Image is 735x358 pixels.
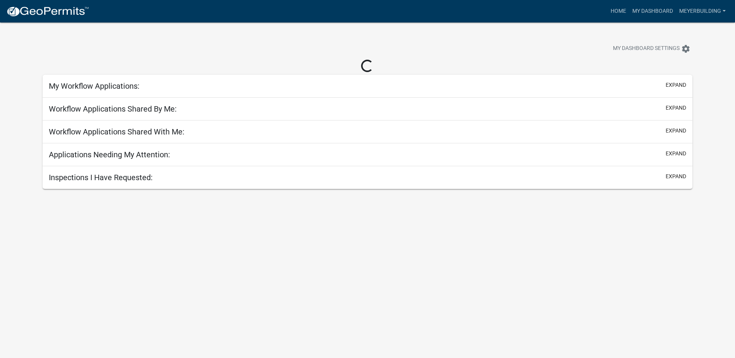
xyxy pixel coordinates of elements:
a: meyerbuilding [676,4,729,19]
span: My Dashboard Settings [613,44,680,53]
a: Home [608,4,629,19]
button: expand [666,150,686,158]
button: expand [666,81,686,89]
h5: My Workflow Applications: [49,81,139,91]
button: My Dashboard Settingssettings [607,41,697,56]
button: expand [666,127,686,135]
i: settings [681,44,690,53]
h5: Inspections I Have Requested: [49,173,153,182]
button: expand [666,172,686,181]
h5: Workflow Applications Shared By Me: [49,104,177,114]
h5: Workflow Applications Shared With Me: [49,127,184,136]
h5: Applications Needing My Attention: [49,150,170,159]
a: My Dashboard [629,4,676,19]
button: expand [666,104,686,112]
